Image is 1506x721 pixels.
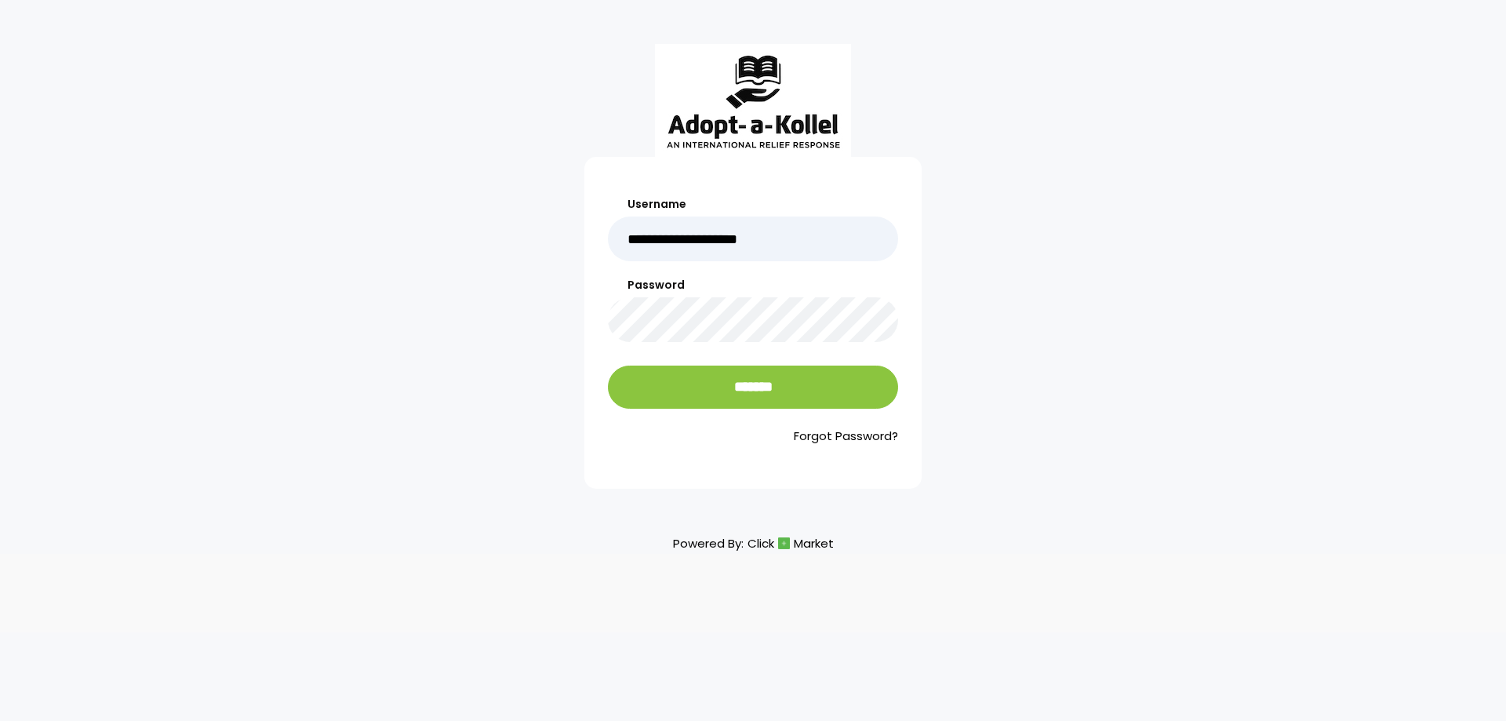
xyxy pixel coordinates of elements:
p: Powered By: [673,533,834,554]
img: aak_logo_sm.jpeg [655,44,851,157]
img: cm_icon.png [778,537,790,549]
label: Username [608,196,898,213]
a: Forgot Password? [608,428,898,446]
label: Password [608,277,898,293]
a: ClickMarket [748,533,834,554]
